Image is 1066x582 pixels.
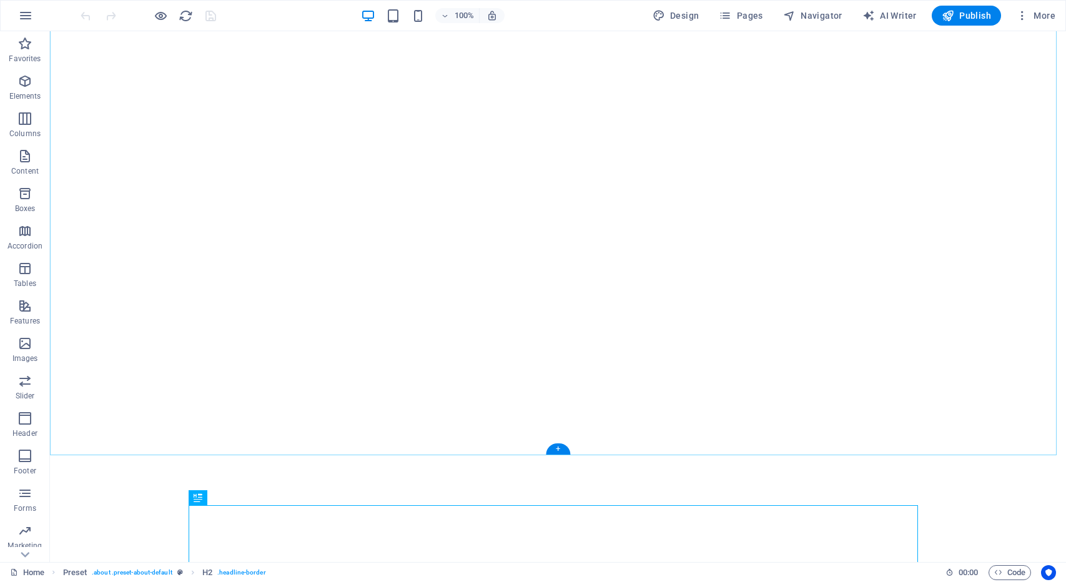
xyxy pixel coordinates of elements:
p: Slider [16,391,35,401]
span: : [967,568,969,577]
h6: 100% [454,8,474,23]
nav: breadcrumb [63,565,266,580]
button: Navigator [778,6,847,26]
button: Pages [714,6,767,26]
span: Publish [942,9,991,22]
p: Tables [14,279,36,289]
span: . headline-border [217,565,266,580]
p: Images [12,353,38,363]
button: Code [989,565,1031,580]
button: Publish [932,6,1001,26]
p: Content [11,166,39,176]
p: Footer [14,466,36,476]
p: Features [10,316,40,326]
button: Click here to leave preview mode and continue editing [153,8,168,23]
p: Accordion [7,241,42,251]
p: Elements [9,91,41,101]
span: 00 00 [959,565,978,580]
p: Favorites [9,54,41,64]
div: + [546,443,570,455]
button: AI Writer [857,6,922,26]
button: 100% [435,8,480,23]
span: AI Writer [862,9,917,22]
span: Pages [719,9,762,22]
button: Usercentrics [1041,565,1056,580]
p: Header [12,428,37,438]
div: Design (Ctrl+Alt+Y) [648,6,704,26]
p: Forms [14,503,36,513]
p: Boxes [15,204,36,214]
span: More [1016,9,1055,22]
i: Reload page [179,9,193,23]
button: More [1011,6,1060,26]
i: This element is a customizable preset [177,569,183,576]
span: Code [994,565,1025,580]
p: Columns [9,129,41,139]
button: reload [178,8,193,23]
span: Navigator [783,9,842,22]
span: . about .preset-about-default [92,565,172,580]
a: Click to cancel selection. Double-click to open Pages [10,565,44,580]
h6: Session time [945,565,979,580]
span: Click to select. Double-click to edit [202,565,212,580]
span: Click to select. Double-click to edit [63,565,87,580]
button: Design [648,6,704,26]
i: On resize automatically adjust zoom level to fit chosen device. [486,10,498,21]
p: Marketing [7,541,42,551]
span: Design [653,9,699,22]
